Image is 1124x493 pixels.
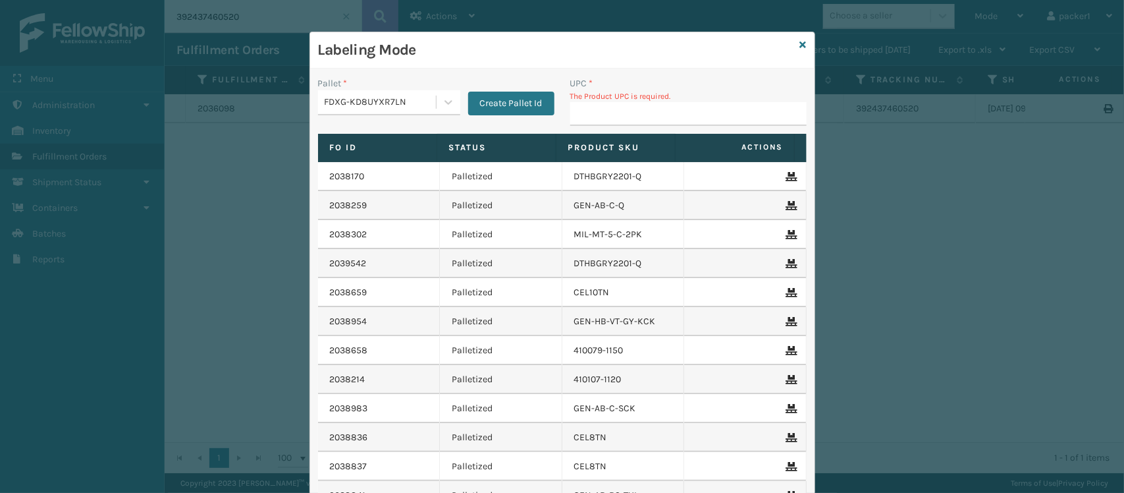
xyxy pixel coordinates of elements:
[786,346,794,355] i: Remove From Pallet
[440,249,562,278] td: Palletized
[330,344,368,357] a: 2038658
[325,96,437,109] div: FDXG-KD8UYXR7LN
[330,373,365,386] a: 2038214
[786,259,794,268] i: Remove From Pallet
[562,220,685,249] td: MIL-MT-5-C-2PK
[786,230,794,239] i: Remove From Pallet
[562,394,685,423] td: GEN-AB-C-SCK
[318,40,795,60] h3: Labeling Mode
[330,460,367,473] a: 2038837
[330,402,368,415] a: 2038983
[440,365,562,394] td: Palletized
[570,76,593,90] label: UPC
[786,172,794,181] i: Remove From Pallet
[562,423,685,452] td: CEL8TN
[440,307,562,336] td: Palletized
[449,142,544,154] label: Status
[330,431,368,444] a: 2038836
[786,288,794,297] i: Remove From Pallet
[468,92,554,115] button: Create Pallet Id
[562,365,685,394] td: 410107-1120
[330,257,367,270] a: 2039542
[440,162,562,191] td: Palletized
[786,375,794,384] i: Remove From Pallet
[562,307,685,336] td: GEN-HB-VT-GY-KCK
[440,423,562,452] td: Palletized
[562,249,685,278] td: DTHBGRY2201-Q
[330,142,425,154] label: Fo Id
[440,336,562,365] td: Palletized
[440,220,562,249] td: Palletized
[562,278,685,307] td: CEL10TN
[570,90,807,102] p: The Product UPC is required.
[562,336,685,365] td: 410079-1150
[786,462,794,471] i: Remove From Pallet
[330,170,365,183] a: 2038170
[330,286,367,299] a: 2038659
[786,404,794,413] i: Remove From Pallet
[786,317,794,326] i: Remove From Pallet
[562,452,685,481] td: CEL8TN
[562,191,685,220] td: GEN-AB-C-Q
[680,136,791,158] span: Actions
[440,452,562,481] td: Palletized
[330,315,367,328] a: 2038954
[318,76,348,90] label: Pallet
[562,162,685,191] td: DTHBGRY2201-Q
[440,191,562,220] td: Palletized
[786,201,794,210] i: Remove From Pallet
[440,278,562,307] td: Palletized
[440,394,562,423] td: Palletized
[568,142,663,154] label: Product SKU
[786,433,794,442] i: Remove From Pallet
[330,199,367,212] a: 2038259
[330,228,367,241] a: 2038302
